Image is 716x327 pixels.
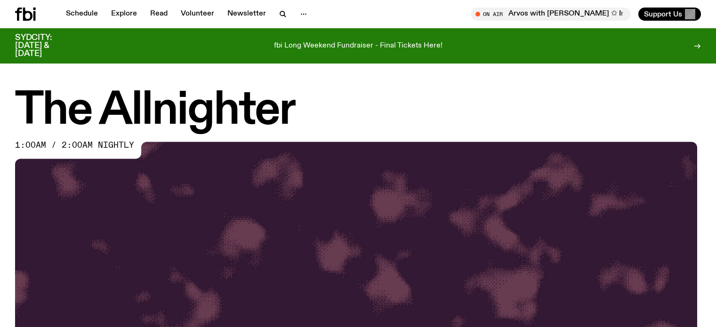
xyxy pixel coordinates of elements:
a: Read [145,8,173,21]
button: On AirArvos with [PERSON_NAME] ✩ Interview: Hatchie [471,8,631,21]
h3: SYDCITY: [DATE] & [DATE] [15,34,75,58]
a: Volunteer [175,8,220,21]
span: 1:00am / 2:00am nightly [15,142,134,149]
a: Newsletter [222,8,272,21]
p: fbi Long Weekend Fundraiser - Final Tickets Here! [274,42,442,50]
a: Explore [105,8,143,21]
span: Support Us [644,10,682,18]
h1: The Allnighter [15,90,701,132]
button: Support Us [638,8,701,21]
a: Schedule [60,8,104,21]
